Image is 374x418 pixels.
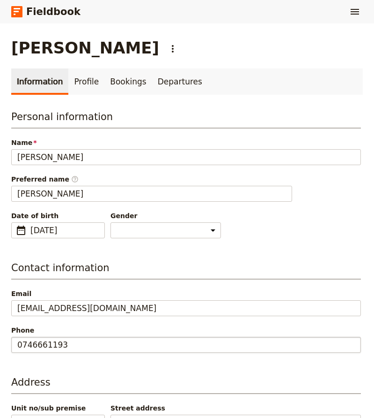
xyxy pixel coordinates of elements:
[11,138,361,147] span: Name
[11,110,361,129] h3: Personal information
[91,225,99,236] span: ​
[11,326,361,335] span: Phone
[165,41,181,57] button: Actions
[347,4,363,20] button: Show menu
[11,403,105,413] span: Unit no/sub premise
[11,149,361,165] input: Name
[30,225,88,236] span: [DATE]
[11,261,361,280] h3: Contact information
[71,175,79,183] span: ​
[104,68,152,95] a: Bookings
[152,68,208,95] a: Departures
[11,375,361,394] h3: Address
[11,38,159,57] h1: [PERSON_NAME]
[11,300,361,316] input: Email
[11,211,105,220] span: Date of birth
[11,337,361,353] input: Phone
[11,175,361,184] span: Preferred name
[110,222,221,238] select: Gender
[15,225,27,236] span: ​
[11,4,81,20] a: Fieldbook
[68,68,104,95] a: Profile
[11,68,68,95] a: Information
[110,403,361,413] span: Street address
[11,186,292,202] input: Preferred name​
[110,211,221,220] span: Gender
[11,289,361,298] span: Email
